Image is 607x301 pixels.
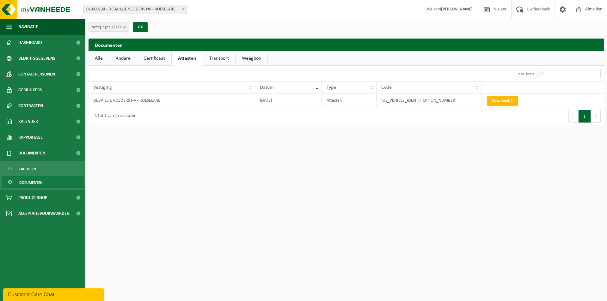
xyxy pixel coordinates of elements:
[18,145,45,161] span: Documenten
[18,51,55,66] span: Bedrijfsgegevens
[255,93,322,107] td: [DATE]
[18,114,38,129] span: Kalender
[112,25,121,29] count: (2/2)
[93,85,112,90] span: Vestiging
[89,22,129,32] button: Vestigingen(2/2)
[322,93,377,107] td: Attesten
[92,111,136,122] div: 1 tot 1 van 1 resultaten
[487,96,518,106] a: Download
[2,176,84,188] a: Documenten
[89,93,255,107] td: DEBAILLIE VOEDERS NV - ROESELARE
[19,177,43,189] span: Documenten
[83,5,187,14] span: 01-000124 - DEBAILLIE VOEDERS NV - ROESELARE
[172,51,203,66] a: Attesten
[133,22,148,32] button: OK
[236,51,267,66] a: Weegbon
[441,7,473,12] strong: [PERSON_NAME]
[579,110,591,123] button: 1
[18,66,55,82] span: Contactpersonen
[19,163,36,175] span: Facturen
[260,85,274,90] span: Datum
[568,110,579,123] button: Previous
[518,71,534,76] label: Zoeken:
[89,51,109,66] a: Alle
[327,85,336,90] span: Type
[18,98,43,114] span: Contracten
[109,51,137,66] a: Andere
[377,93,481,107] td: [US_VEHICLE_IDENTIFICATION_NUMBER]
[18,82,42,98] span: Gebruikers
[18,35,42,51] span: Dashboard
[84,5,187,14] span: 01-000124 - DEBAILLIE VOEDERS NV - ROESELARE
[18,206,70,221] span: Acceptatievoorwaarden
[92,22,121,32] span: Vestigingen
[591,110,601,123] button: Next
[89,39,604,51] h2: Documenten
[381,85,392,90] span: Code
[2,163,84,175] a: Facturen
[18,129,43,145] span: Rapportage
[203,51,235,66] a: Transport
[3,287,106,301] iframe: chat widget
[18,19,38,35] span: Navigatie
[18,190,47,206] span: Product Shop
[137,51,171,66] a: Certificaat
